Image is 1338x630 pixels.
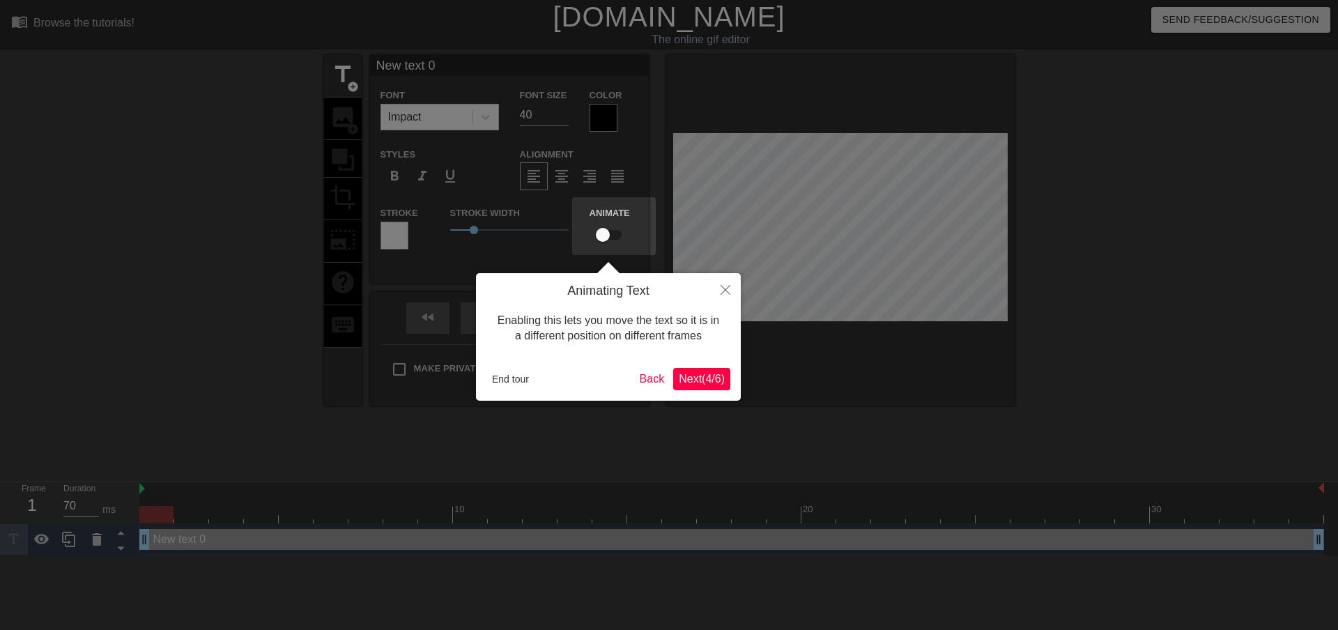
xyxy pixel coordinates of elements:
[486,299,730,358] div: Enabling this lets you move the text so it is in a different position on different frames
[710,273,741,305] button: Close
[634,368,670,390] button: Back
[486,369,535,390] button: End tour
[486,284,730,299] h4: Animating Text
[673,368,730,390] button: Next
[679,373,725,385] span: Next ( 4 / 6 )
